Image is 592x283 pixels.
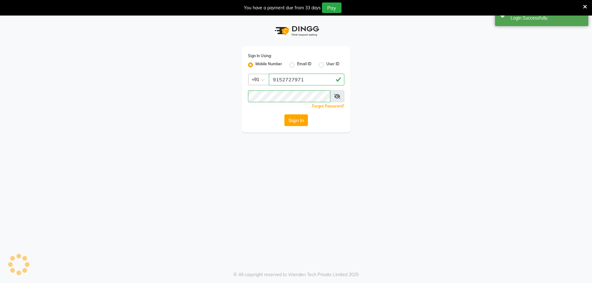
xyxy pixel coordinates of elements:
[255,61,282,69] label: Mobile Number
[244,5,321,11] div: You have a payment due from 33 days
[271,22,321,40] img: logo1.svg
[297,61,311,69] label: Email ID
[248,53,272,59] label: Sign In Using:
[322,2,342,13] button: Pay
[248,90,330,102] input: Username
[269,74,344,85] input: Username
[511,15,584,21] div: Login Successfully.
[312,104,344,108] a: Forgot Password?
[326,61,339,69] label: User ID
[284,114,308,126] button: Sign In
